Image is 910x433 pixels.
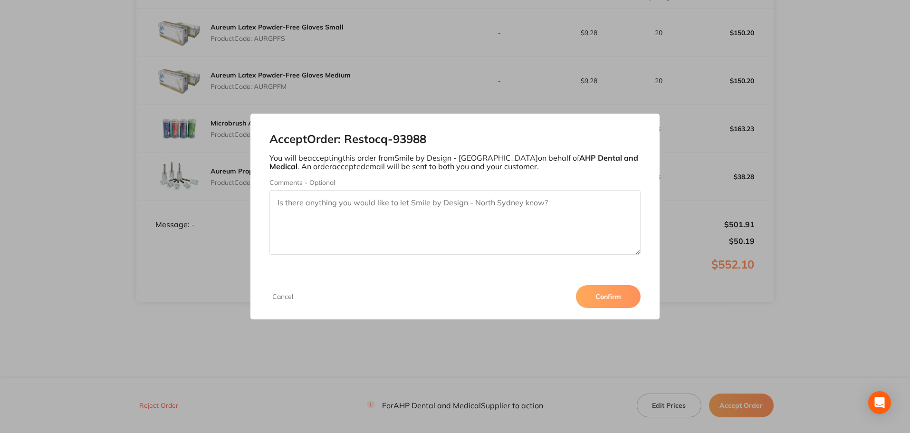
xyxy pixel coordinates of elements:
[576,285,641,308] button: Confirm
[269,179,641,186] label: Comments - Optional
[269,154,641,171] p: You will be accepting this order from Smile by Design - [GEOGRAPHIC_DATA] on behalf of . An order...
[868,391,891,414] div: Open Intercom Messenger
[269,153,638,171] b: AHP Dental and Medical
[269,292,296,301] button: Cancel
[269,133,641,146] h2: Accept Order: Restocq- 93988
